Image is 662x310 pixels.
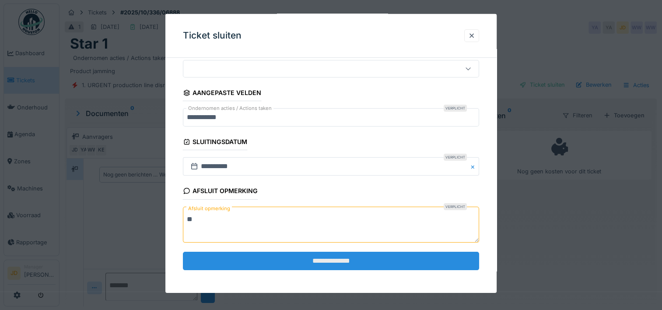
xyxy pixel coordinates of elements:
div: Verplicht [444,105,467,112]
div: Verplicht [444,154,467,161]
div: Verplicht [444,203,467,210]
label: Afsluit opmerking [186,203,232,214]
div: Sluitingsdatum [183,135,247,150]
div: Afsluit opmerking [183,184,258,199]
div: Aangepaste velden [183,86,261,101]
label: Ondernomen acties / Actions taken [186,105,273,112]
h3: Ticket sluiten [183,30,242,41]
button: Close [469,157,479,176]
